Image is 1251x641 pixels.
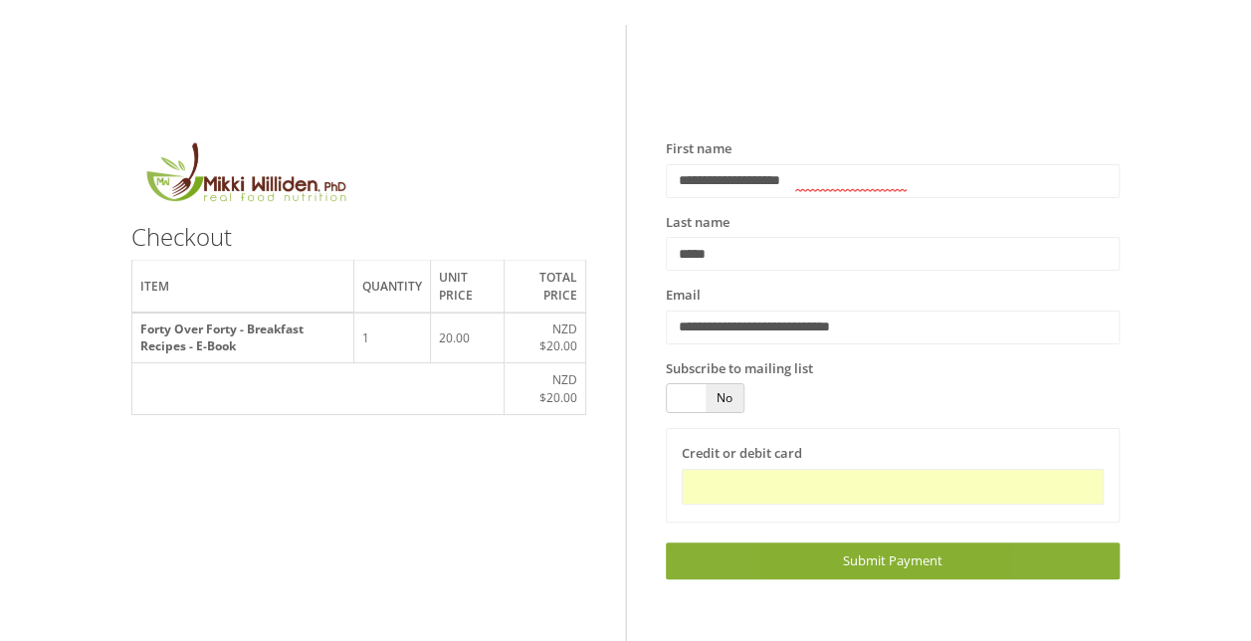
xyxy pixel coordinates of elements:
td: NZD $20.00 [504,363,585,414]
label: Subscribe to mailing list [666,359,813,379]
h3: Checkout [131,224,585,250]
iframe: Secure card payment input frame [695,479,1091,496]
label: Credit or debit card [682,444,802,464]
label: Email [666,286,701,306]
th: Unit price [430,261,504,313]
td: 1 [353,313,430,363]
label: First name [666,139,731,159]
th: Item [132,261,354,313]
label: Last name [666,213,730,233]
span: No [706,384,744,412]
td: 20.00 [430,313,504,363]
th: Forty Over Forty - Breakfast Recipes - E-Book [132,313,354,363]
th: Total price [504,261,585,313]
td: NZD $20.00 [504,313,585,363]
img: MikkiLogoMain.png [131,139,358,214]
a: Submit Payment [666,542,1120,579]
th: Quantity [353,261,430,313]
